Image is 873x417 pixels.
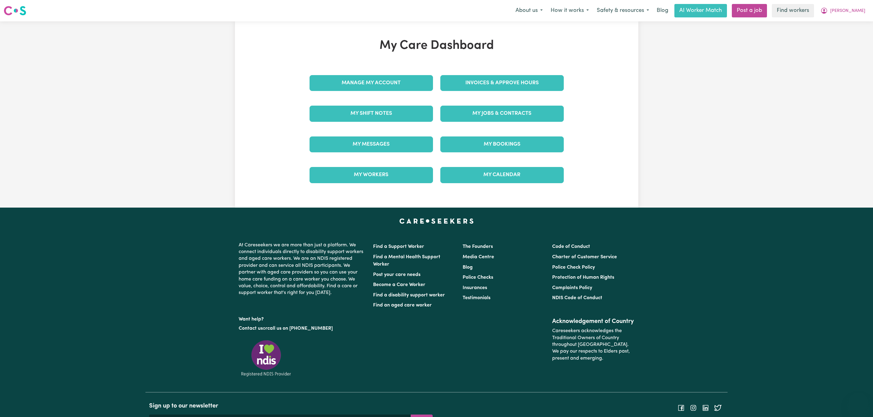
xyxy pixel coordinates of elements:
[732,4,767,17] a: Post a job
[373,303,432,308] a: Find an aged care worker
[239,339,294,377] img: Registered NDIS provider
[593,4,653,17] button: Safety & resources
[547,4,593,17] button: How it works
[552,296,602,300] a: NDIS Code of Conduct
[463,244,493,249] a: The Founders
[463,296,490,300] a: Testimonials
[239,239,366,299] p: At Careseekers we are more than just a platform. We connect individuals directly to disability su...
[373,282,425,287] a: Become a Care Worker
[677,405,685,410] a: Follow Careseekers on Facebook
[552,325,634,364] p: Careseekers acknowledges the Traditional Owners of Country throughout [GEOGRAPHIC_DATA]. We pay o...
[552,318,634,325] h2: Acknowledgement of Country
[772,4,814,17] a: Find workers
[702,405,709,410] a: Follow Careseekers on LinkedIn
[399,219,474,223] a: Careseekers home page
[373,244,424,249] a: Find a Support Worker
[239,326,263,331] a: Contact us
[552,244,590,249] a: Code of Conduct
[373,272,420,277] a: Post your care needs
[674,4,727,17] a: AI Worker Match
[552,255,617,259] a: Charter of Customer Service
[463,275,493,280] a: Police Checks
[552,275,614,280] a: Protection of Human Rights
[552,265,595,270] a: Police Check Policy
[4,5,26,16] img: Careseekers logo
[310,136,433,152] a: My Messages
[440,167,564,183] a: My Calendar
[552,285,592,290] a: Complaints Policy
[239,323,366,334] p: or
[714,405,721,410] a: Follow Careseekers on Twitter
[149,402,433,410] h2: Sign up to our newsletter
[463,285,487,290] a: Insurances
[239,314,366,323] p: Want help?
[512,4,547,17] button: About us
[310,167,433,183] a: My Workers
[849,393,868,412] iframe: Button to launch messaging window, conversation in progress
[830,8,865,14] span: [PERSON_NAME]
[267,326,333,331] a: call us on [PHONE_NUMBER]
[690,405,697,410] a: Follow Careseekers on Instagram
[440,75,564,91] a: Invoices & Approve Hours
[310,75,433,91] a: Manage My Account
[440,106,564,121] a: My Jobs & Contracts
[653,4,672,17] a: Blog
[463,255,494,259] a: Media Centre
[816,4,869,17] button: My Account
[373,255,440,267] a: Find a Mental Health Support Worker
[306,38,567,53] h1: My Care Dashboard
[463,265,473,270] a: Blog
[4,4,26,18] a: Careseekers logo
[373,293,445,298] a: Find a disability support worker
[310,106,433,121] a: My Shift Notes
[440,136,564,152] a: My Bookings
